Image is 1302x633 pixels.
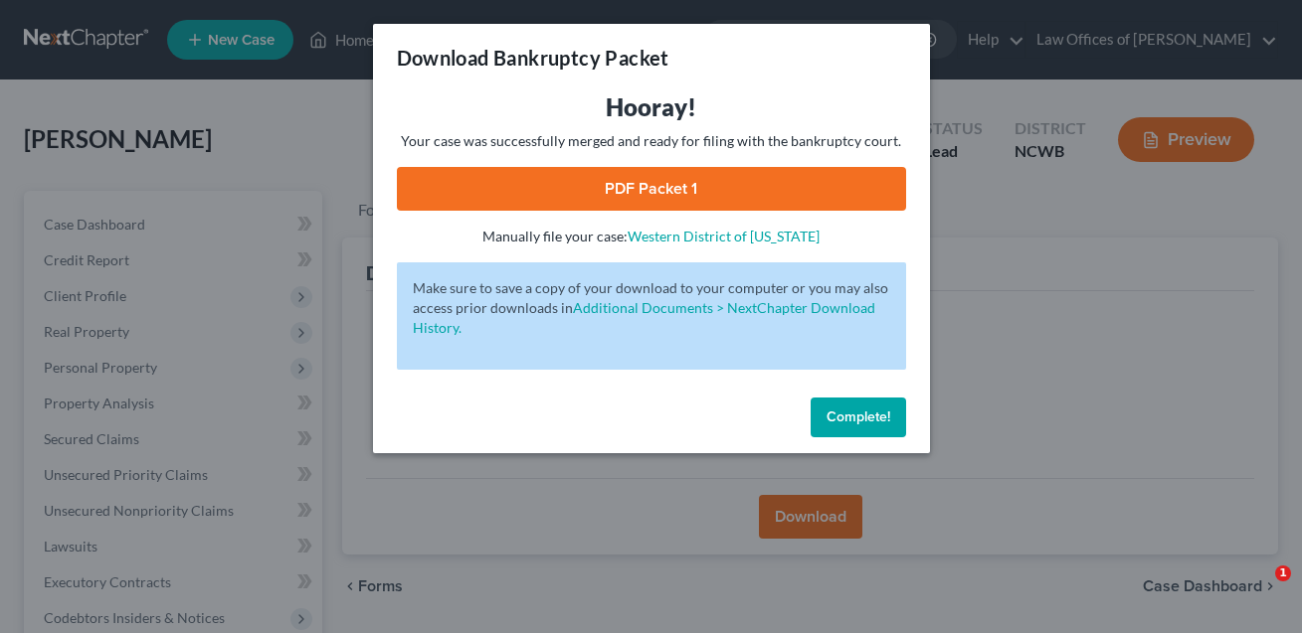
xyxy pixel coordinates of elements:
a: Additional Documents > NextChapter Download History. [413,299,875,336]
h3: Hooray! [397,91,906,123]
button: Complete! [811,397,906,437]
span: 1 [1275,565,1291,581]
a: Western District of [US_STATE] [628,228,820,244]
h3: Download Bankruptcy Packet [397,44,669,72]
p: Your case was successfully merged and ready for filing with the bankruptcy court. [397,131,906,151]
a: PDF Packet 1 [397,167,906,211]
iframe: Intercom live chat [1234,565,1282,613]
p: Manually file your case: [397,227,906,246]
p: Make sure to save a copy of your download to your computer or you may also access prior downloads in [413,278,890,338]
span: Complete! [827,408,890,425]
